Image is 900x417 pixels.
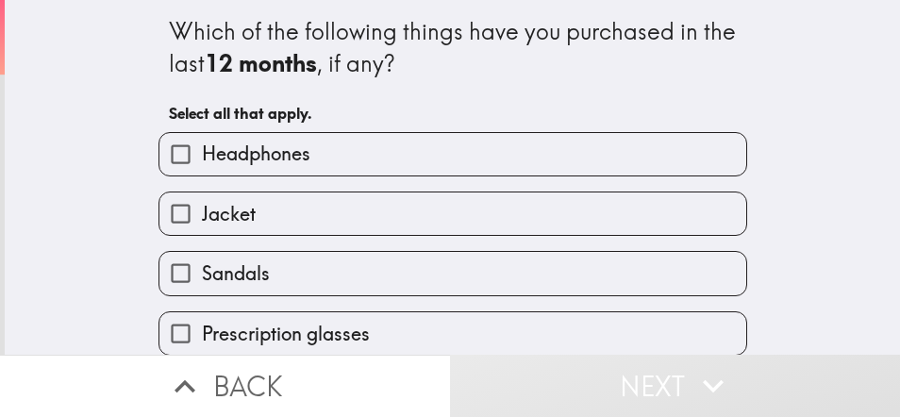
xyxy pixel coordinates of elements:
div: Which of the following things have you purchased in the last , if any? [169,16,737,79]
button: Headphones [159,133,746,175]
span: Jacket [202,201,256,227]
span: Prescription glasses [202,321,370,347]
b: 12 months [205,49,317,77]
button: Prescription glasses [159,312,746,355]
h6: Select all that apply. [169,103,737,124]
button: Jacket [159,192,746,235]
button: Sandals [159,252,746,294]
button: Next [450,355,900,417]
span: Headphones [202,141,310,167]
span: Sandals [202,260,270,287]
